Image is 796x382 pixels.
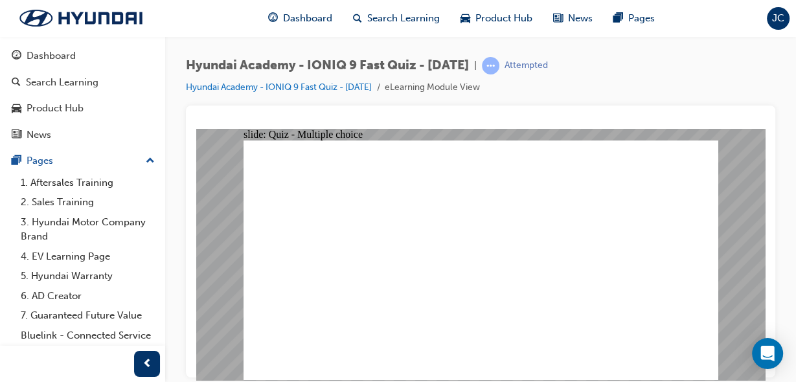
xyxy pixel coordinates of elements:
a: news-iconNews [543,5,603,32]
span: search-icon [353,10,362,27]
a: Dashboard [5,44,160,68]
span: prev-icon [142,356,152,372]
span: car-icon [12,103,21,115]
span: search-icon [12,77,21,89]
span: Product Hub [475,11,532,26]
a: 7. Guaranteed Future Value [16,306,160,326]
span: pages-icon [613,10,623,27]
a: 6. AD Creator [16,286,160,306]
span: guage-icon [268,10,278,27]
a: Hyundai Academy - IONIQ 9 Fast Quiz - [DATE] [186,82,372,93]
button: Pages [5,149,160,173]
span: news-icon [553,10,563,27]
div: Attempted [505,60,548,72]
div: Search Learning [26,75,98,90]
li: eLearning Module View [385,80,480,95]
span: up-icon [146,153,155,170]
div: Pages [27,153,53,168]
a: Connex - Digital Customer Experience Management [16,345,160,379]
div: Dashboard [27,49,76,63]
a: Product Hub [5,96,160,120]
span: Hyundai Academy - IONIQ 9 Fast Quiz - [DATE] [186,58,469,73]
a: Bluelink - Connected Service [16,326,160,346]
a: 1. Aftersales Training [16,173,160,193]
span: News [568,11,593,26]
span: car-icon [461,10,470,27]
span: news-icon [12,129,21,141]
span: Pages [628,11,655,26]
span: JC [772,11,784,26]
a: 4. EV Learning Page [16,247,160,267]
div: Product Hub [27,101,84,116]
div: Open Intercom Messenger [752,338,783,369]
span: Dashboard [283,11,332,26]
span: learningRecordVerb_ATTEMPT-icon [482,57,499,74]
a: 5. Hyundai Warranty [16,266,160,286]
a: 3. Hyundai Motor Company Brand [16,212,160,247]
a: Search Learning [5,71,160,95]
a: News [5,123,160,147]
button: JC [767,7,790,30]
a: search-iconSearch Learning [343,5,450,32]
a: pages-iconPages [603,5,665,32]
a: guage-iconDashboard [258,5,343,32]
img: Trak [6,5,155,32]
a: 2. Sales Training [16,192,160,212]
span: | [474,58,477,73]
button: DashboardSearch LearningProduct HubNews [5,41,160,149]
span: Search Learning [367,11,440,26]
span: guage-icon [12,51,21,62]
a: car-iconProduct Hub [450,5,543,32]
div: News [27,128,51,142]
span: pages-icon [12,155,21,167]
